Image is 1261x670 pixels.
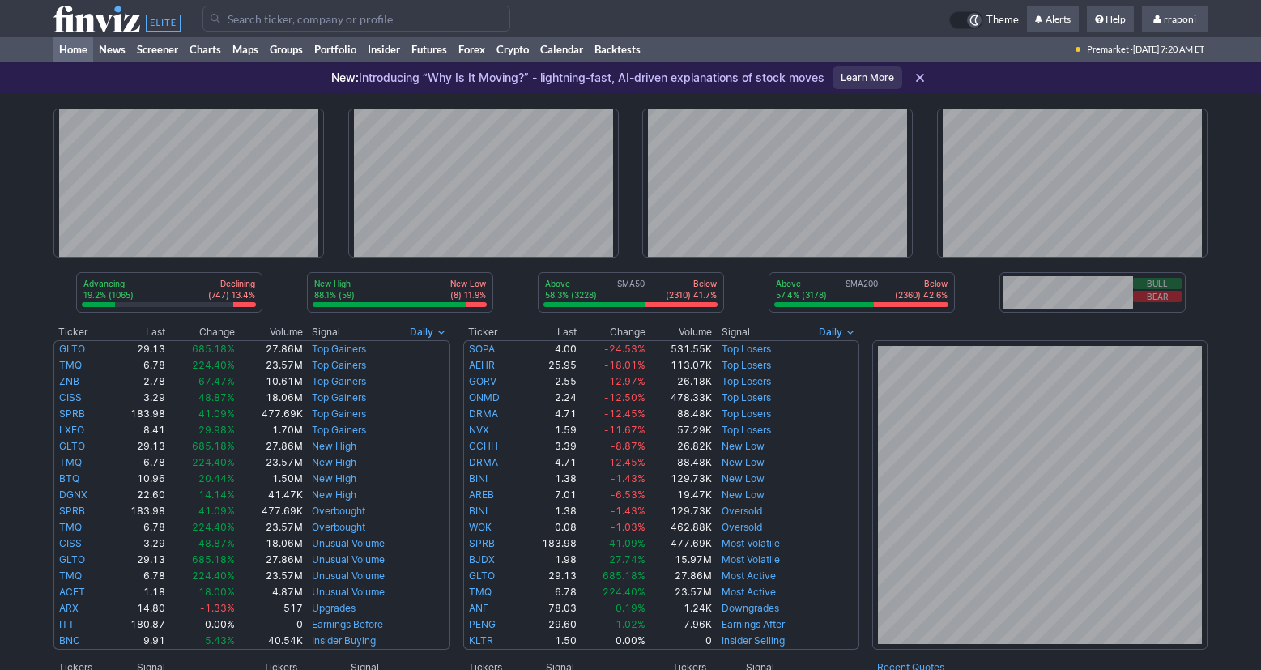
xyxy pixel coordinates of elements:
[616,602,645,614] span: 0.19%
[469,505,488,517] a: BINI
[604,424,645,436] span: -11.67%
[646,373,713,390] td: 26.18K
[236,519,303,536] td: 23.57M
[521,503,577,519] td: 1.38
[331,70,359,84] span: New:
[236,357,303,373] td: 23.57M
[774,278,949,302] div: SMA200
[236,633,303,650] td: 40.54K
[521,454,577,471] td: 4.71
[166,324,236,340] th: Change
[521,487,577,503] td: 7.01
[59,602,79,614] a: ARX
[227,37,264,62] a: Maps
[109,552,166,568] td: 29.13
[109,357,166,373] td: 6.78
[312,505,365,517] a: Overbought
[469,634,493,647] a: KLTR
[646,536,713,552] td: 477.69K
[198,472,235,484] span: 20.44%
[949,11,1019,29] a: Theme
[236,503,303,519] td: 477.69K
[59,618,75,630] a: ITT
[722,602,779,614] a: Downgrades
[109,471,166,487] td: 10.96
[616,618,645,630] span: 1.02%
[815,324,859,340] button: Signals interval
[722,489,765,501] a: New Low
[469,553,495,565] a: BJDX
[184,37,227,62] a: Charts
[198,586,235,598] span: 18.00%
[236,536,303,552] td: 18.06M
[109,519,166,536] td: 6.78
[722,472,765,484] a: New Low
[192,570,235,582] span: 224.40%
[545,278,597,289] p: Above
[109,487,166,503] td: 22.60
[895,278,948,289] p: Below
[1133,37,1204,62] span: [DATE] 7:20 AM ET
[198,505,235,517] span: 41.09%
[469,424,489,436] a: NVX
[236,568,303,584] td: 23.57M
[312,440,356,452] a: New High
[312,489,356,501] a: New High
[646,454,713,471] td: 88.48K
[776,289,827,301] p: 57.4% (3178)
[646,519,713,536] td: 462.88K
[604,343,645,355] span: -24.53%
[604,375,645,387] span: -12.97%
[192,440,235,452] span: 685.18%
[604,408,645,420] span: -12.45%
[722,326,750,339] span: Signal
[646,487,713,503] td: 19.47K
[611,440,645,452] span: -8.87%
[722,375,771,387] a: Top Losers
[208,278,255,289] p: Declining
[1087,37,1133,62] span: Premarket ·
[833,66,902,89] a: Learn More
[611,472,645,484] span: -1.43%
[646,390,713,406] td: 478.33K
[611,505,645,517] span: -1.43%
[312,602,356,614] a: Upgrades
[59,521,82,533] a: TMQ
[450,289,486,301] p: (8) 11.9%
[236,438,303,454] td: 27.86M
[986,11,1019,29] span: Theme
[109,617,166,633] td: 180.87
[722,440,765,452] a: New Low
[198,424,235,436] span: 29.98%
[646,357,713,373] td: 113.07K
[109,340,166,357] td: 29.13
[312,359,366,371] a: Top Gainers
[1087,6,1134,32] a: Help
[236,552,303,568] td: 27.86M
[312,391,366,403] a: Top Gainers
[362,37,406,62] a: Insider
[469,391,500,403] a: ONMD
[314,278,355,289] p: New High
[646,552,713,568] td: 15.97M
[59,537,82,549] a: CISS
[1133,291,1182,302] button: Bear
[646,422,713,438] td: 57.29K
[521,519,577,536] td: 0.08
[236,487,303,503] td: 41.47K
[312,456,356,468] a: New High
[312,472,356,484] a: New High
[109,454,166,471] td: 6.78
[109,438,166,454] td: 29.13
[469,456,498,468] a: DRMA
[109,373,166,390] td: 2.78
[646,633,713,650] td: 0
[1164,13,1196,25] span: rraponi
[604,391,645,403] span: -12.50%
[1027,6,1079,32] a: Alerts
[202,6,510,32] input: Search
[59,570,82,582] a: TMQ
[611,521,645,533] span: -1.03%
[59,553,85,565] a: GLTO
[109,536,166,552] td: 3.29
